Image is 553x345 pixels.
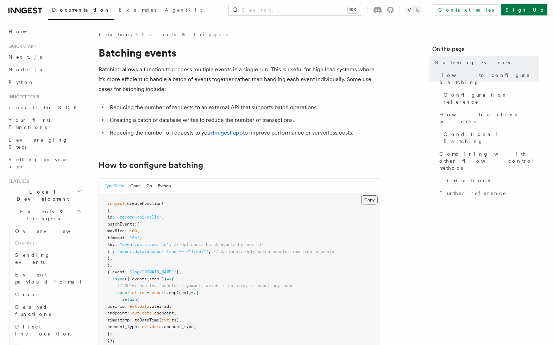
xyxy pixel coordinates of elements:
span: 100 [130,228,137,233]
span: Combining with other flow control methods [439,150,539,171]
span: evt [162,318,169,323]
span: { event [107,269,125,274]
span: evt [142,324,149,329]
span: id [107,215,112,220]
span: toDateTime [134,318,159,323]
span: // NOTE: Use the `events` argument, which is an array of event payloads [117,283,292,288]
span: Crons [15,292,38,297]
span: data [142,311,152,315]
a: Overview [12,225,83,237]
span: How to configure batching [439,72,539,86]
a: Sending events [12,249,83,268]
span: "5s" [130,235,139,240]
span: } [176,269,179,274]
span: Limitations [439,177,490,184]
button: Python [158,179,171,193]
span: Sending events [15,252,50,265]
span: .account_type [162,324,194,329]
a: Sign Up [501,4,547,15]
span: , [179,269,181,274]
span: : [137,324,139,329]
span: AgentKit [165,7,202,13]
span: : [112,215,115,220]
p: Batching allows a function to process multiple events in a single run. This is useful for high lo... [99,65,380,94]
span: : [125,235,127,240]
span: : [134,222,137,227]
span: ({ events [125,276,147,281]
a: How to configure batching [436,69,539,89]
span: data [139,304,149,309]
span: account_type [107,324,137,329]
span: endpoint [107,311,127,315]
span: "event.data.user_id" [120,242,169,247]
span: step }) [149,276,166,281]
span: const [117,290,130,295]
span: ( [162,201,164,206]
span: key [107,242,115,247]
button: Code [130,179,141,193]
span: => [166,276,171,281]
span: Conditional Batching [444,131,539,145]
span: Features [99,31,132,38]
span: Batching events [435,59,510,66]
span: Essentials [12,237,83,249]
span: "record-api-calls" [117,215,162,220]
span: How batching works [439,111,539,125]
span: } [107,256,110,261]
span: , [208,249,211,254]
span: Documentation [52,7,110,13]
span: // Optional: batch events by user ID [174,242,263,247]
a: Conditional Batching [441,128,539,148]
span: : [130,318,132,323]
span: { [171,276,174,281]
button: TypeScript [105,179,125,193]
span: user_id [107,304,125,309]
span: : [127,311,130,315]
a: Your first Functions [6,114,83,134]
span: .ts) [169,318,179,323]
span: Events & Triggers [6,208,77,222]
a: Next.js [6,51,83,63]
span: , [169,304,171,309]
span: Leveraging Steps [8,137,68,150]
span: if [107,249,112,254]
button: Events & Triggers [6,205,83,225]
span: evt [130,304,137,309]
span: Examples [119,7,156,13]
a: How to configure batching [99,160,203,170]
span: { [107,208,110,213]
span: , [162,215,164,220]
a: How batching works [436,108,539,128]
button: Toggle dark mode [405,6,422,14]
span: Quick start [6,44,36,49]
a: Python [6,76,83,89]
span: Overview [15,228,88,234]
button: Go [146,179,152,193]
span: : [125,304,127,309]
span: Delayed functions [15,304,51,317]
span: Features [6,178,29,184]
a: Batching events [432,56,539,69]
span: Next.js [8,54,42,60]
span: : [125,228,127,233]
a: Event payload format [12,268,83,288]
a: Contact sales [434,4,498,15]
span: = [147,290,149,295]
span: .createFunction [125,201,162,206]
span: maxSize [107,228,125,233]
span: : [115,242,117,247]
button: Local Development [6,185,83,205]
span: Event payload format [15,272,81,285]
button: Copy [361,195,378,204]
span: evt [132,311,139,315]
span: Home [8,28,28,35]
span: }); [107,338,115,343]
span: , [147,276,149,281]
span: } [107,263,110,268]
span: , [139,235,142,240]
span: => [191,290,196,295]
span: async [112,276,125,281]
span: Direct invocation [15,324,73,337]
span: ( [159,318,162,323]
a: Documentation [48,2,114,20]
